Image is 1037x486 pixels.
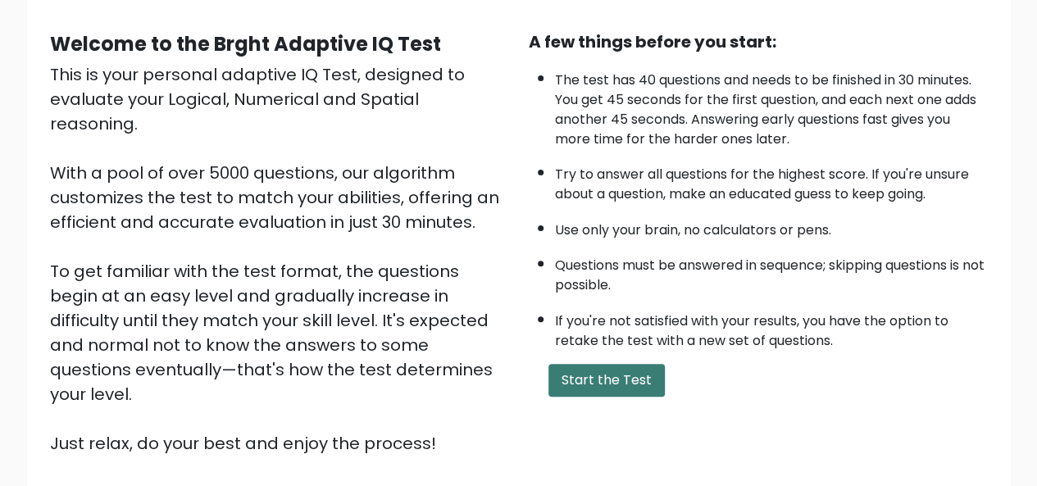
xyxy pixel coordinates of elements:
[555,248,988,295] li: Questions must be answered in sequence; skipping questions is not possible.
[50,62,509,456] div: This is your personal adaptive IQ Test, designed to evaluate your Logical, Numerical and Spatial ...
[555,212,988,240] li: Use only your brain, no calculators or pens.
[555,303,988,351] li: If you're not satisfied with your results, you have the option to retake the test with a new set ...
[555,62,988,149] li: The test has 40 questions and needs to be finished in 30 minutes. You get 45 seconds for the firs...
[529,30,988,54] div: A few things before you start:
[548,364,665,397] button: Start the Test
[555,157,988,204] li: Try to answer all questions for the highest score. If you're unsure about a question, make an edu...
[50,30,441,57] b: Welcome to the Brght Adaptive IQ Test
